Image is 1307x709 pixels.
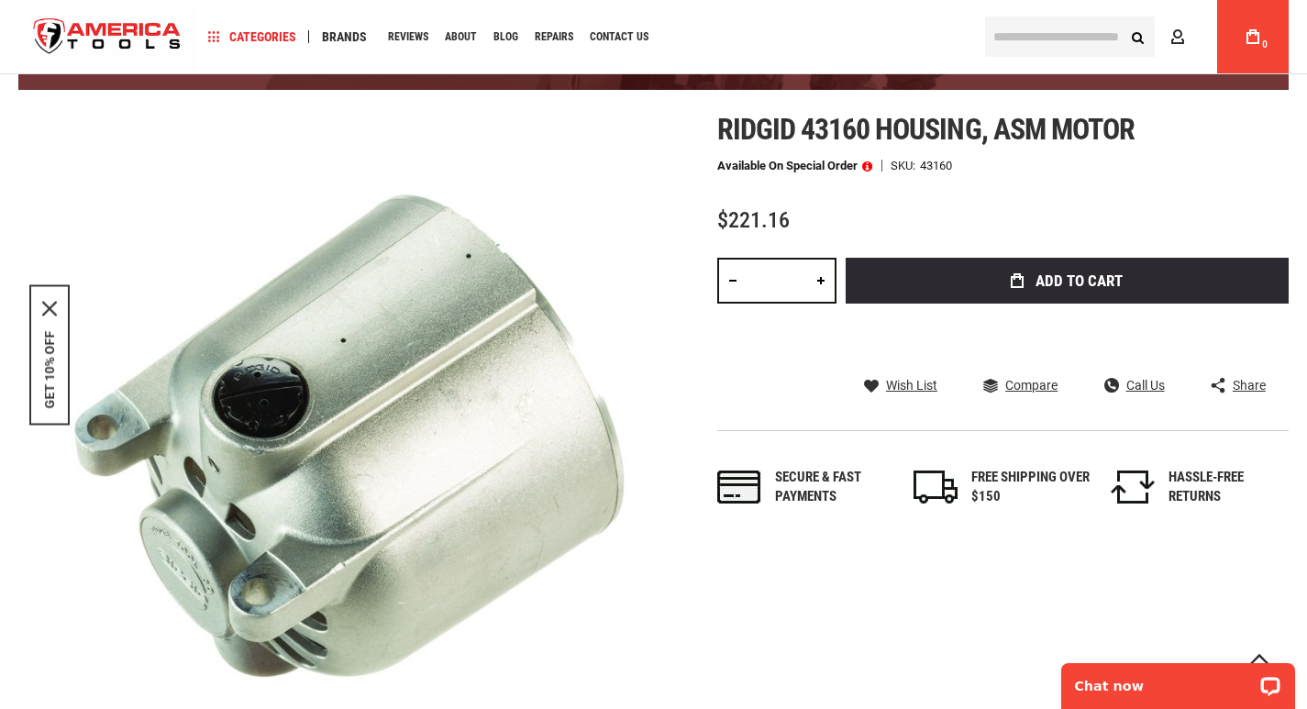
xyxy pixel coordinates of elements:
[485,25,526,50] a: Blog
[590,31,648,42] span: Contact Us
[493,31,518,42] span: Blog
[717,160,872,172] p: Available on Special Order
[1169,468,1288,507] div: HASSLE-FREE RETURNS
[971,468,1091,507] div: FREE SHIPPING OVER $150
[1036,273,1123,289] span: Add to Cart
[322,30,367,43] span: Brands
[314,25,375,50] a: Brands
[983,377,1058,393] a: Compare
[842,309,1292,362] iframe: Secure express checkout frame
[914,471,958,504] img: shipping
[775,468,894,507] div: Secure & fast payments
[1111,471,1155,504] img: returns
[717,207,790,233] span: $221.16
[886,379,937,392] span: Wish List
[42,301,57,316] svg: close icon
[717,112,1135,147] span: Ridgid 43160 housing, asm motor
[582,25,657,50] a: Contact Us
[18,3,196,72] a: store logo
[200,25,305,50] a: Categories
[445,31,477,42] span: About
[717,471,761,504] img: payments
[18,3,196,72] img: America Tools
[1120,19,1155,54] button: Search
[535,31,573,42] span: Repairs
[864,377,937,393] a: Wish List
[1005,379,1058,392] span: Compare
[526,25,582,50] a: Repairs
[208,30,296,43] span: Categories
[1104,377,1165,393] a: Call Us
[1049,651,1307,709] iframe: LiveChat chat widget
[846,258,1289,304] button: Add to Cart
[42,330,57,408] button: GET 10% OFF
[1233,379,1266,392] span: Share
[920,160,952,172] div: 43160
[1126,379,1165,392] span: Call Us
[388,31,428,42] span: Reviews
[42,301,57,316] button: Close
[437,25,485,50] a: About
[1262,39,1268,50] span: 0
[891,160,920,172] strong: SKU
[380,25,437,50] a: Reviews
